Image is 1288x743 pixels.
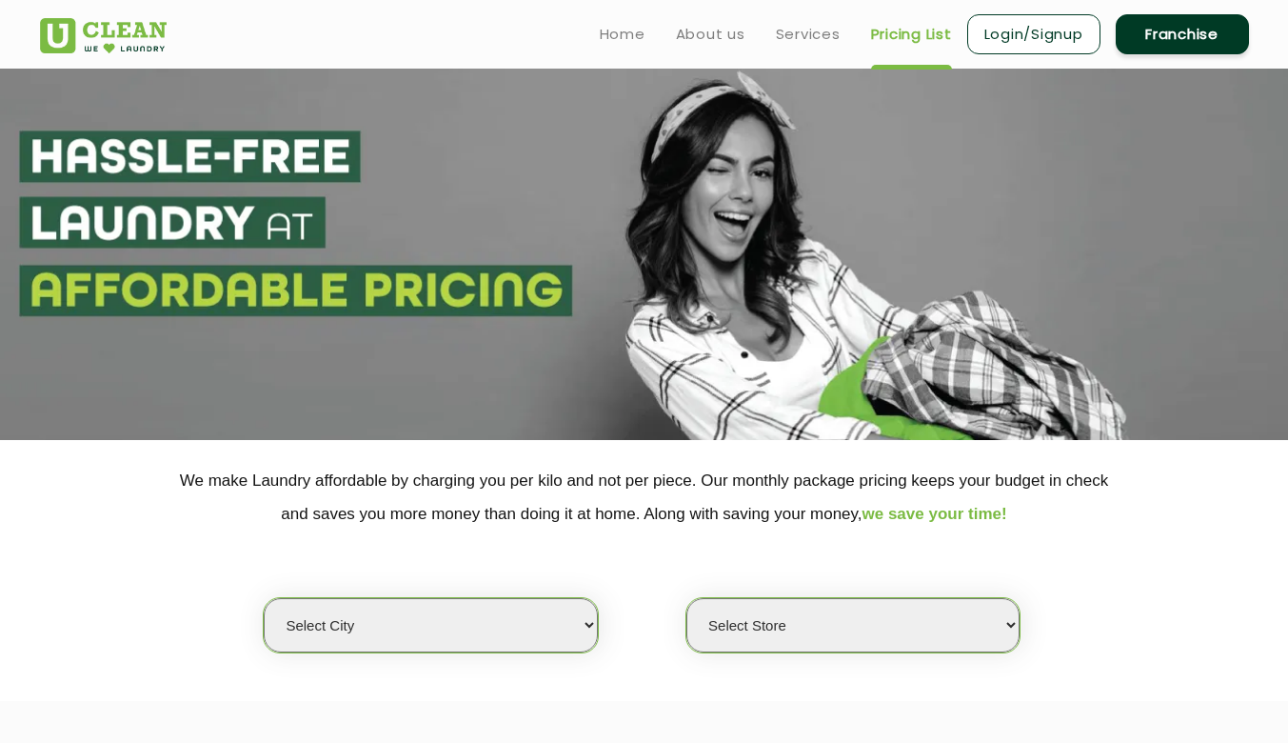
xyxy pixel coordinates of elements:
[871,23,952,46] a: Pricing List
[40,464,1249,531] p: We make Laundry affordable by charging you per kilo and not per piece. Our monthly package pricin...
[776,23,841,46] a: Services
[1116,14,1249,54] a: Franchise
[862,505,1007,523] span: we save your time!
[600,23,645,46] a: Home
[676,23,745,46] a: About us
[967,14,1100,54] a: Login/Signup
[40,18,167,53] img: UClean Laundry and Dry Cleaning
